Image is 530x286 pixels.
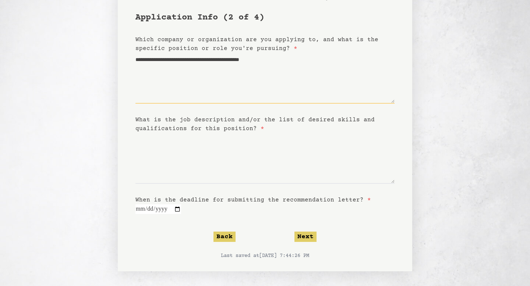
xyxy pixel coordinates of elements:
[213,232,236,242] button: Back
[135,197,371,203] label: When is the deadline for submitting the recommendation letter?
[294,232,317,242] button: Next
[135,252,395,260] p: Last saved at [DATE] 7:44:26 PM
[135,117,375,132] label: What is the job description and/or the list of desired skills and qualifications for this position?
[135,36,378,52] label: Which company or organization are you applying to, and what is the specific position or role you'...
[135,12,395,24] h1: Application Info (2 of 4)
